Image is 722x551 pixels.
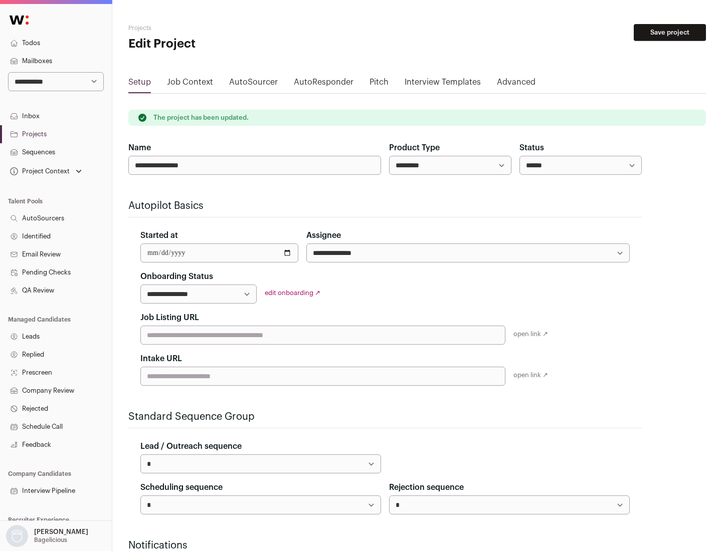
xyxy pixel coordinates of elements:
label: Started at [140,229,178,241]
label: Assignee [306,229,341,241]
label: Lead / Outreach sequence [140,440,242,452]
h2: Projects [128,24,321,32]
a: Pitch [370,76,389,92]
p: The project has been updated. [153,114,249,122]
a: edit onboarding ↗ [265,290,320,296]
p: Bagelicious [34,536,67,544]
a: Job Context [167,76,213,92]
label: Rejection sequence [389,481,464,493]
button: Open dropdown [8,164,84,178]
button: Open dropdown [4,525,90,547]
label: Intake URL [140,353,182,365]
label: Product Type [389,142,440,154]
label: Job Listing URL [140,312,199,324]
button: Save project [634,24,706,41]
img: Wellfound [4,10,34,30]
label: Scheduling sequence [140,481,223,493]
label: Name [128,142,151,154]
img: nopic.png [6,525,28,547]
label: Onboarding Status [140,270,213,283]
p: [PERSON_NAME] [34,528,88,536]
a: AutoResponder [294,76,353,92]
label: Status [519,142,544,154]
a: AutoSourcer [229,76,278,92]
a: Setup [128,76,151,92]
a: Interview Templates [405,76,481,92]
h2: Autopilot Basics [128,199,642,213]
a: Advanced [497,76,535,92]
h1: Edit Project [128,36,321,52]
h2: Standard Sequence Group [128,410,642,424]
div: Project Context [8,167,70,175]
